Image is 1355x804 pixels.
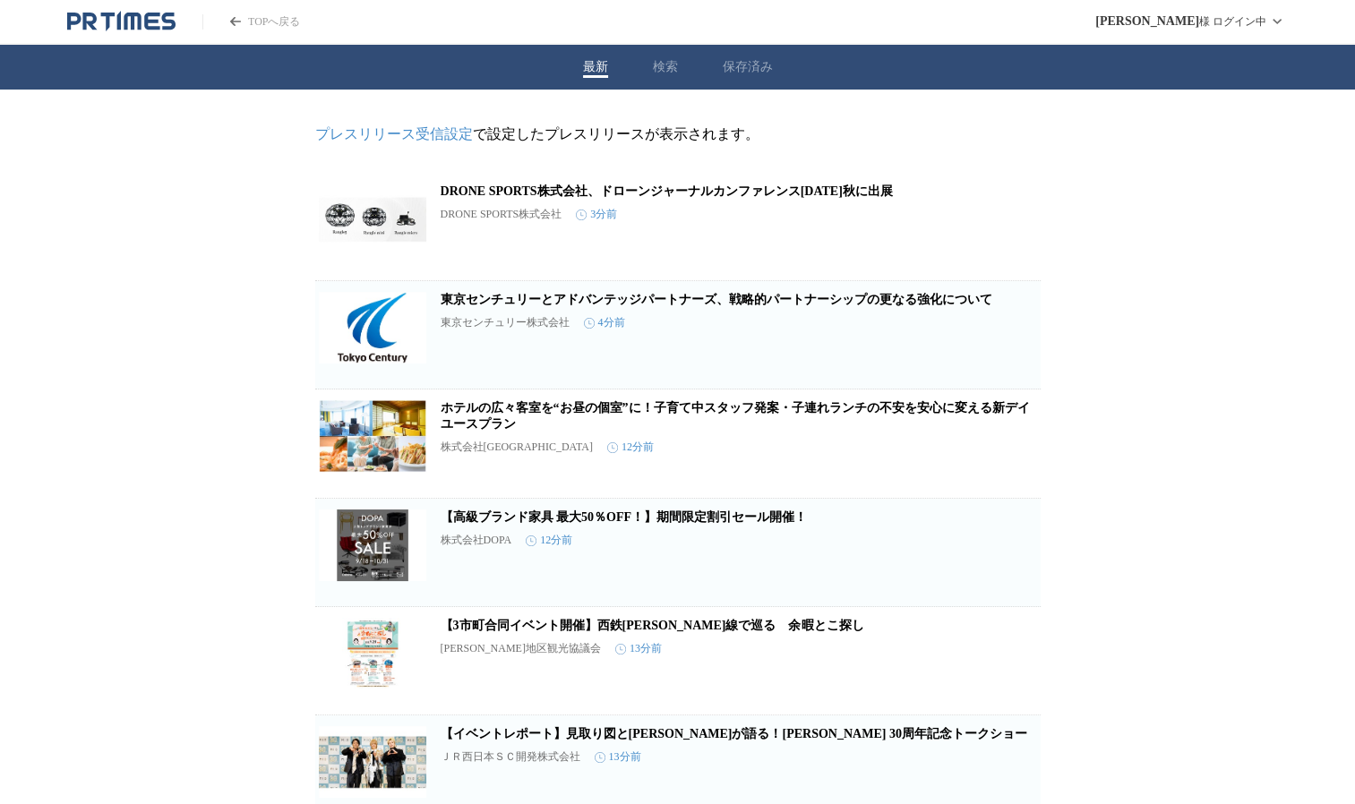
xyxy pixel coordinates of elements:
a: PR TIMESのトップページはこちら [202,14,300,30]
time: 4分前 [584,315,625,330]
a: 東京センチュリーとアドバンテッジパートナーズ、戦略的パートナーシップの更なる強化について [441,293,992,306]
p: 東京センチュリー株式会社 [441,315,570,330]
img: 東京センチュリーとアドバンテッジパートナーズ、戦略的パートナーシップの更なる強化について [319,292,426,364]
button: 最新 [583,59,608,75]
span: [PERSON_NAME] [1095,14,1199,29]
time: 13分前 [595,749,641,765]
img: ホテルの広々客室を“お昼の個室”に！子育て中スタッフ発案・子連れランチの不安を安心に変える新デイユースプラン [319,400,426,472]
img: 【3市町合同イベント開催】西鉄甘木線で巡る 余暇とこ探し [319,618,426,689]
a: DRONE SPORTS株式会社、ドローンジャーナルカンファレンス[DATE]秋に出展 [441,184,893,198]
a: ホテルの広々客室を“お昼の個室”に！子育て中スタッフ発案・子連れランチの不安を安心に変える新デイユースプラン [441,401,1030,431]
img: 【イベントレポート】見取り図と岡宮来夢が語る！天王寺ミオ 30周年記念トークショー [319,726,426,798]
p: 株式会社[GEOGRAPHIC_DATA] [441,440,593,455]
button: 検索 [653,59,678,75]
p: [PERSON_NAME]地区観光協議会 [441,641,601,656]
time: 13分前 [615,641,662,656]
p: ＪＲ西日本ＳＣ開発株式会社 [441,749,580,765]
p: DRONE SPORTS株式会社 [441,207,562,222]
p: で設定したプレスリリースが表示されます。 [315,125,1041,144]
time: 3分前 [576,207,617,222]
p: 株式会社DOPA [441,533,512,548]
a: 【イベントレポート】見取り図と[PERSON_NAME]が語る！[PERSON_NAME] 30周年記念トークショー [441,727,1027,740]
img: DRONE SPORTS株式会社、ドローンジャーナルカンファレンス2025秋に出展 [319,184,426,255]
a: 【高級ブランド家具 最大50％OFF！】期間限定割引セール開催！ [441,510,808,524]
a: 【3市町合同イベント開催】西鉄[PERSON_NAME]線で巡る 余暇とこ探し [441,619,864,632]
a: プレスリリース受信設定 [315,126,473,141]
a: PR TIMESのトップページはこちら [67,11,176,32]
button: 保存済み [723,59,773,75]
time: 12分前 [526,533,572,548]
img: 【高級ブランド家具 最大50％OFF！】期間限定割引セール開催！ [319,509,426,581]
time: 12分前 [607,440,654,455]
